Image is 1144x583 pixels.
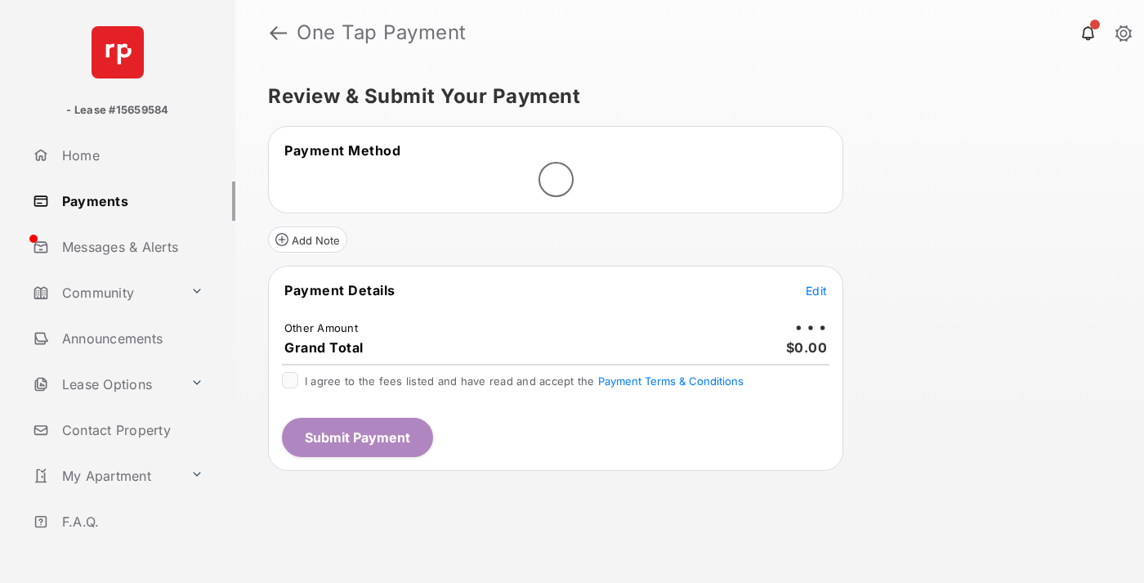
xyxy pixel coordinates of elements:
a: Contact Property [26,410,235,450]
img: svg+xml;base64,PHN2ZyB4bWxucz0iaHR0cDovL3d3dy53My5vcmcvMjAwMC9zdmciIHdpZHRoPSI2NCIgaGVpZ2h0PSI2NC... [92,26,144,78]
button: Add Note [268,226,347,253]
h5: Review & Submit Your Payment [268,87,1098,106]
a: Home [26,136,235,175]
a: F.A.Q. [26,502,235,541]
span: Payment Method [284,142,400,159]
button: I agree to the fees listed and have read and accept the [598,374,744,388]
a: Messages & Alerts [26,227,235,267]
strong: One Tap Payment [297,23,467,43]
td: Other Amount [284,321,359,335]
span: $0.00 [786,339,828,356]
button: Submit Payment [282,418,433,457]
span: Edit [806,284,827,298]
span: Payment Details [284,282,395,298]
a: Lease Options [26,365,184,404]
span: Grand Total [284,339,364,356]
a: My Apartment [26,456,184,496]
a: Announcements [26,319,235,358]
a: Payments [26,182,235,221]
span: I agree to the fees listed and have read and accept the [305,374,744,388]
button: Edit [806,282,827,298]
a: Community [26,273,184,312]
p: - Lease #15659584 [66,102,168,119]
